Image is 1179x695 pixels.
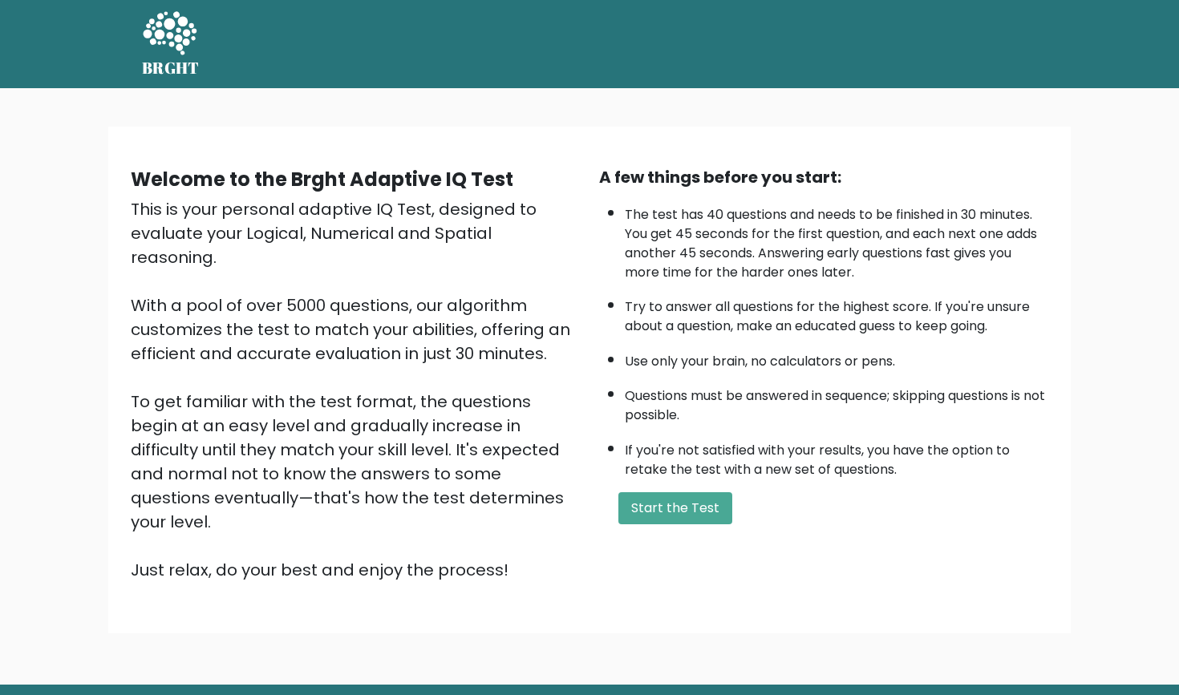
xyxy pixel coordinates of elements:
[625,378,1048,425] li: Questions must be answered in sequence; skipping questions is not possible.
[599,165,1048,189] div: A few things before you start:
[625,197,1048,282] li: The test has 40 questions and needs to be finished in 30 minutes. You get 45 seconds for the firs...
[625,433,1048,479] li: If you're not satisfied with your results, you have the option to retake the test with a new set ...
[142,59,200,78] h5: BRGHT
[131,197,580,582] div: This is your personal adaptive IQ Test, designed to evaluate your Logical, Numerical and Spatial ...
[625,289,1048,336] li: Try to answer all questions for the highest score. If you're unsure about a question, make an edu...
[618,492,732,524] button: Start the Test
[131,166,513,192] b: Welcome to the Brght Adaptive IQ Test
[625,344,1048,371] li: Use only your brain, no calculators or pens.
[142,6,200,82] a: BRGHT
